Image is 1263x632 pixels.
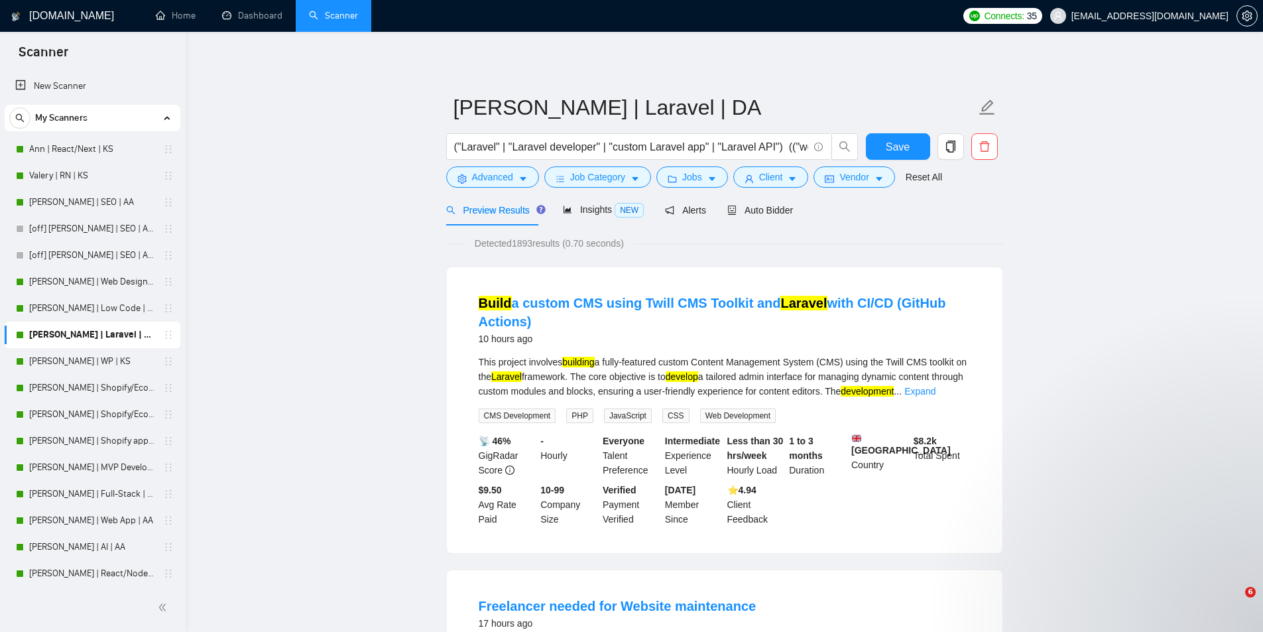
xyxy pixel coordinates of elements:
[566,409,593,423] span: PHP
[446,205,542,216] span: Preview Results
[814,143,823,151] span: info-circle
[544,166,651,188] button: barsJob Categorycaret-down
[479,296,946,329] a: Builda custom CMS using Twill CMS Toolkit andLaravelwith CI/CD (GitHub Actions)
[479,436,511,446] b: 📡 46%
[505,466,514,475] span: info-circle
[969,11,980,21] img: upwork-logo.png
[538,483,600,527] div: Company Size
[476,483,538,527] div: Avg Rate Paid
[700,409,776,423] span: Web Development
[29,534,155,560] a: [PERSON_NAME] | AI | AA
[780,296,827,310] mark: Laravel
[1218,587,1250,619] iframe: Intercom live chat
[631,174,640,184] span: caret-down
[839,170,869,184] span: Vendor
[1236,11,1258,21] a: setting
[163,568,174,579] span: holder
[725,434,787,477] div: Hourly Load
[163,436,174,446] span: holder
[491,371,522,382] mark: Laravel
[163,303,174,314] span: holder
[29,428,155,454] a: [PERSON_NAME] | Shopify app | DA
[11,6,21,27] img: logo
[904,386,935,397] a: Expand
[603,485,636,495] b: Verified
[163,515,174,526] span: holder
[906,170,942,184] a: Reset All
[1236,5,1258,27] button: setting
[665,205,706,216] span: Alerts
[556,174,565,184] span: bars
[707,174,717,184] span: caret-down
[479,599,756,613] a: Freelancer needed for Website maintenance
[163,330,174,340] span: holder
[163,223,174,234] span: holder
[665,436,720,446] b: Intermediate
[874,174,884,184] span: caret-down
[662,483,725,527] div: Member Since
[29,189,155,216] a: [PERSON_NAME] | SEO | AA
[309,10,358,21] a: searchScanner
[29,269,155,295] a: [PERSON_NAME] | Web Design | DA
[29,162,155,189] a: Valery | RN | KS
[156,10,196,21] a: homeHome
[29,560,155,587] a: [PERSON_NAME] | React/Node | AA
[5,73,180,99] li: New Scanner
[937,133,964,160] button: copy
[666,371,698,382] mark: develop
[538,434,600,477] div: Hourly
[727,436,784,461] b: Less than 30 hrs/week
[831,133,858,160] button: search
[518,174,528,184] span: caret-down
[1053,11,1063,21] span: user
[841,386,894,397] mark: development
[615,203,644,218] span: NEW
[29,295,155,322] a: [PERSON_NAME] | Low Code | DA
[476,434,538,477] div: GigRadar Score
[788,174,797,184] span: caret-down
[665,206,674,215] span: notification
[849,434,911,477] div: Country
[163,542,174,552] span: holder
[852,434,861,443] img: 🇬🇧
[35,105,88,131] span: My Scanners
[570,170,625,184] span: Job Category
[222,10,282,21] a: dashboardDashboard
[446,206,455,215] span: search
[29,242,155,269] a: [off] [PERSON_NAME] | SEO | AA - Light, Low Budget
[682,170,702,184] span: Jobs
[479,485,502,495] b: $9.50
[563,205,572,214] span: area-chart
[984,9,1024,23] span: Connects:
[911,434,973,477] div: Total Spent
[727,206,737,215] span: robot
[158,601,171,614] span: double-left
[29,216,155,242] a: [off] [PERSON_NAME] | SEO | AA - Strict, High Budget
[472,170,513,184] span: Advanced
[745,174,754,184] span: user
[29,322,155,348] a: [PERSON_NAME] | Laravel | DA
[603,436,644,446] b: Everyone
[600,434,662,477] div: Talent Preference
[914,436,937,446] b: $ 8.2k
[15,73,170,99] a: New Scanner
[972,141,997,153] span: delete
[479,355,971,399] div: This project involves a fully-featured custom Content Management System (CMS) using the Twill CMS...
[163,144,174,155] span: holder
[759,170,783,184] span: Client
[163,409,174,420] span: holder
[665,485,695,495] b: [DATE]
[813,166,894,188] button: idcardVendorcaret-down
[29,454,155,481] a: [PERSON_NAME] | MVP Development | AA
[479,296,512,310] mark: Build
[979,99,996,116] span: edit
[163,170,174,181] span: holder
[163,277,174,287] span: holder
[446,166,539,188] button: settingAdvancedcaret-down
[163,489,174,499] span: holder
[453,91,976,124] input: Scanner name...
[789,436,823,461] b: 1 to 3 months
[9,107,30,129] button: search
[454,139,808,155] input: Search Freelance Jobs...
[163,356,174,367] span: holder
